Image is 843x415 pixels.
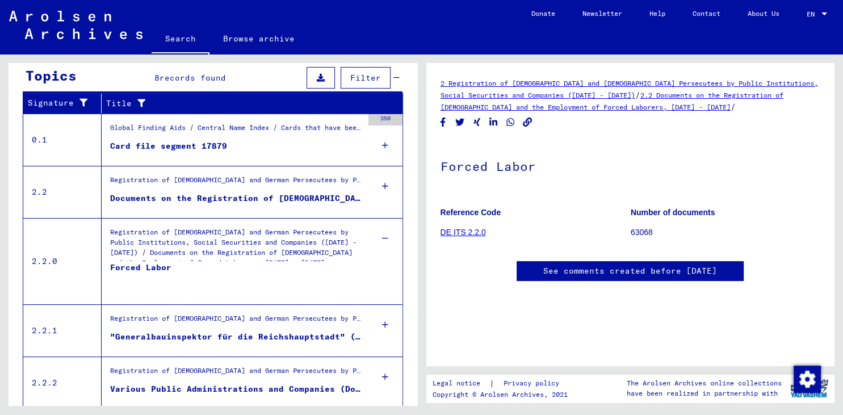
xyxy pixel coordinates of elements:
[23,304,102,357] td: 2.2.1
[441,79,818,99] a: 2 Registration of [DEMOGRAPHIC_DATA] and [DEMOGRAPHIC_DATA] Persecutees by Public Institutions, S...
[9,11,142,39] img: Arolsen_neg.svg
[731,102,736,112] span: /
[209,25,308,52] a: Browse archive
[110,383,363,395] div: Various Public Administrations and Companies (Documents related to individuals)
[454,115,466,129] button: Share on Twitter
[110,175,363,191] div: Registration of [DEMOGRAPHIC_DATA] and German Persecutees by Public Institutions, Social Securiti...
[631,208,715,217] b: Number of documents
[110,227,363,267] div: Registration of [DEMOGRAPHIC_DATA] and German Persecutees by Public Institutions, Social Securiti...
[433,378,489,389] a: Legal notice
[627,388,782,399] p: have been realized in partnership with
[341,67,391,89] button: Filter
[793,365,820,392] div: Zustimmung ändern
[433,389,573,400] p: Copyright © Arolsen Archives, 2021
[635,90,640,100] span: /
[110,366,363,382] div: Registration of [DEMOGRAPHIC_DATA] and German Persecutees by Public Institutions, Social Securiti...
[543,265,717,277] a: See comments created before [DATE]
[28,97,93,109] div: Signature
[433,378,573,389] div: |
[631,227,820,238] p: 63068
[627,378,782,388] p: The Arolsen Archives online collections
[437,115,449,129] button: Share on Facebook
[110,262,171,296] div: Forced Labor
[152,25,209,55] a: Search
[441,208,501,217] b: Reference Code
[505,115,517,129] button: Share on WhatsApp
[794,366,821,393] img: Zustimmung ändern
[522,115,534,129] button: Copy link
[110,192,363,204] div: Documents on the Registration of [DEMOGRAPHIC_DATA] and the Employment of Forced Laborers, [DATE]...
[23,357,102,409] td: 2.2.2
[441,140,821,190] h1: Forced Labor
[807,10,815,18] mat-select-trigger: EN
[110,123,363,139] div: Global Finding Aids / Central Name Index / Cards that have been scanned during first sequential m...
[788,374,831,403] img: yv_logo.png
[350,73,381,83] span: Filter
[28,94,104,112] div: Signature
[110,140,227,152] div: Card file segment 17879
[106,94,392,112] div: Title
[23,218,102,304] td: 2.2.0
[494,378,573,389] a: Privacy policy
[106,98,380,110] div: Title
[471,115,483,129] button: Share on Xing
[441,228,486,237] a: DE ITS 2.2.0
[110,331,363,343] div: "Generalbauinspektor für die Reichshauptstadt" (GBI)
[488,115,500,129] button: Share on LinkedIn
[110,313,363,329] div: Registration of [DEMOGRAPHIC_DATA] and German Persecutees by Public Institutions, Social Securiti...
